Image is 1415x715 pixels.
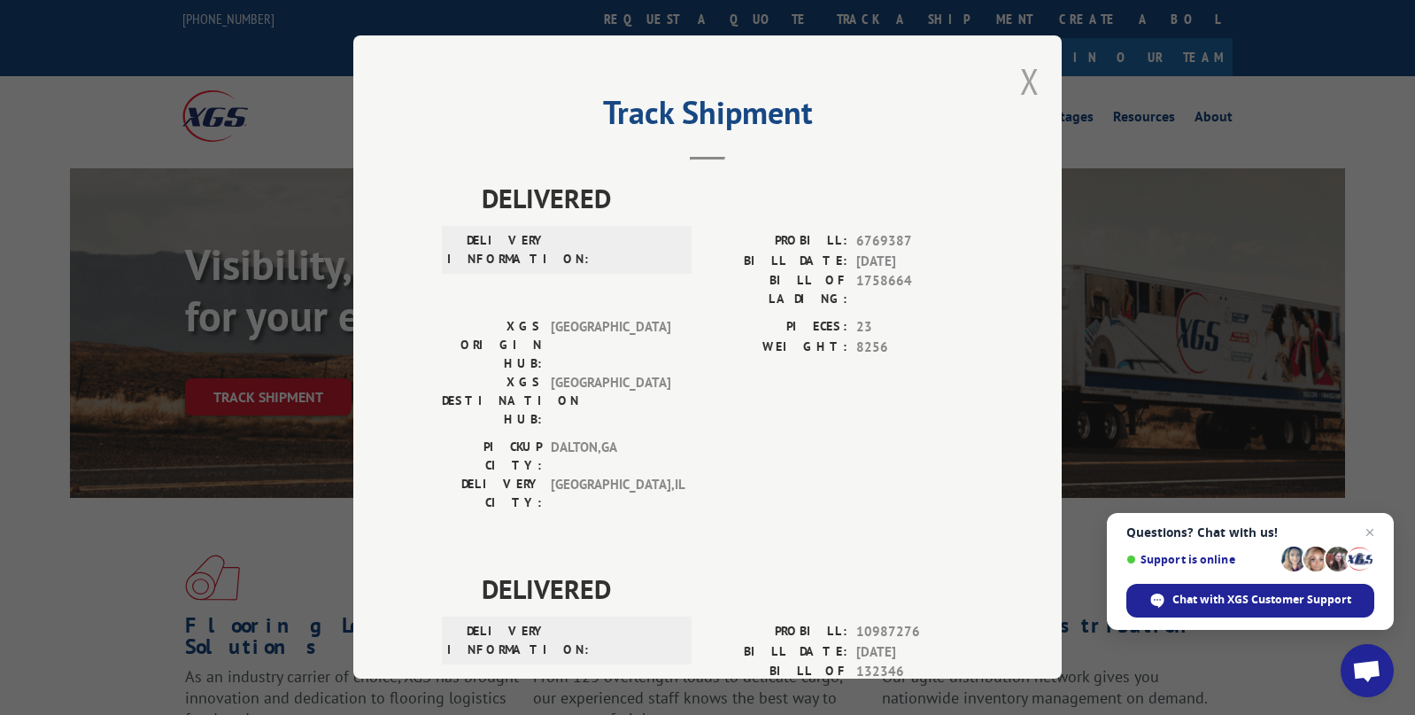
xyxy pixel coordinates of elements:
span: 8256 [856,338,973,358]
span: 6769387 [856,231,973,252]
span: Chat with XGS Customer Support [1172,592,1351,608]
label: PROBILL: [707,622,847,642]
label: XGS ORIGIN HUB: [442,317,542,373]
label: DELIVERY INFORMATION: [447,622,547,659]
label: BILL OF LADING: [707,662,847,699]
label: DELIVERY INFORMATION: [447,231,547,268]
span: 10987276 [856,622,973,642]
span: [GEOGRAPHIC_DATA] , IL [551,475,670,512]
span: [DATE] [856,642,973,663]
label: PICKUP CITY: [442,438,542,475]
span: Close chat [1359,522,1380,543]
label: BILL OF LADING: [707,271,847,308]
label: BILL DATE: [707,642,847,663]
label: PIECES: [707,317,847,338]
span: 132346 [856,662,973,699]
span: [GEOGRAPHIC_DATA] [551,317,670,373]
h2: Track Shipment [442,100,973,134]
div: Open chat [1341,644,1394,697]
label: XGS DESTINATION HUB: [442,373,542,429]
span: Questions? Chat with us! [1126,525,1374,540]
span: Support is online [1126,553,1275,566]
span: 1758664 [856,271,973,308]
label: WEIGHT: [707,338,847,358]
button: Close modal [1020,58,1040,105]
span: DELIVERED [482,569,973,609]
span: [DATE] [856,252,973,272]
span: DELIVERED [482,178,973,218]
label: PROBILL: [707,231,847,252]
span: DALTON , GA [551,438,670,475]
span: [GEOGRAPHIC_DATA] [551,373,670,429]
div: Chat with XGS Customer Support [1126,584,1374,618]
label: DELIVERY CITY: [442,475,542,512]
span: 23 [856,317,973,338]
label: BILL DATE: [707,252,847,272]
